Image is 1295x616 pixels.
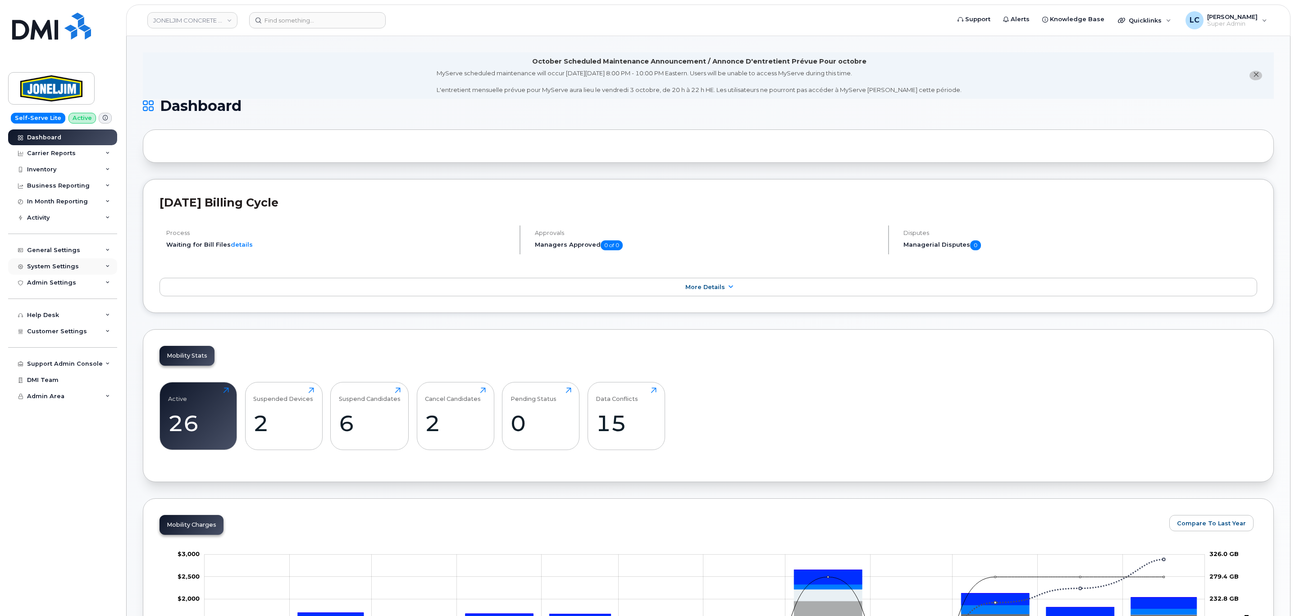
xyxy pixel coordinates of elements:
a: details [231,241,253,248]
g: $0 [178,595,200,602]
h4: Process [166,230,512,236]
div: 15 [596,410,657,437]
g: $0 [178,572,200,579]
h5: Managerial Disputes [903,240,1257,250]
tspan: $2,500 [178,572,200,579]
g: $0 [178,550,200,557]
tspan: $3,000 [178,550,200,557]
li: Waiting for Bill Files [166,240,512,249]
div: 26 [168,410,229,437]
div: Suspend Candidates [339,387,401,402]
tspan: 326.0 GB [1209,550,1239,557]
button: Compare To Last Year [1169,515,1254,531]
tspan: 232.8 GB [1209,595,1239,602]
div: 6 [339,410,401,437]
h4: Approvals [535,230,880,236]
a: Cancel Candidates2 [425,387,486,445]
a: Suspended Devices2 [253,387,314,445]
h2: [DATE] Billing Cycle [160,196,1257,209]
h5: Managers Approved [535,240,880,250]
span: 0 [970,240,981,250]
a: Pending Status0 [511,387,571,445]
h4: Disputes [903,230,1257,236]
button: close notification [1249,71,1262,80]
tspan: 279.4 GB [1209,572,1239,579]
a: Suspend Candidates6 [339,387,401,445]
div: Data Conflicts [596,387,638,402]
div: Suspended Devices [253,387,313,402]
div: Active [168,387,187,402]
div: Cancel Candidates [425,387,481,402]
div: 2 [253,410,314,437]
tspan: $2,000 [178,595,200,602]
div: October Scheduled Maintenance Announcement / Annonce D'entretient Prévue Pour octobre [532,57,866,66]
span: 0 of 0 [601,240,623,250]
span: More Details [685,284,725,290]
a: Active26 [168,387,229,445]
div: Pending Status [511,387,556,402]
div: MyServe scheduled maintenance will occur [DATE][DATE] 8:00 PM - 10:00 PM Eastern. Users will be u... [437,69,962,94]
span: Compare To Last Year [1177,519,1246,528]
div: 2 [425,410,486,437]
span: Dashboard [160,99,242,113]
a: Data Conflicts15 [596,387,657,445]
div: 0 [511,410,571,437]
